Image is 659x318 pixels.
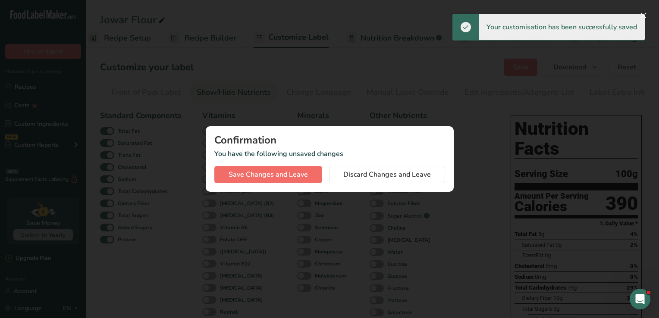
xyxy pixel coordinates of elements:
span: Save Changes and Leave [229,169,308,180]
button: Discard Changes and Leave [329,166,445,183]
iframe: Intercom live chat [630,289,650,309]
p: You have the following unsaved changes [214,149,445,159]
button: Save Changes and Leave [214,166,322,183]
div: Confirmation [214,135,445,145]
div: Your customisation has been successfully saved [479,14,645,40]
span: Discard Changes and Leave [343,169,431,180]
